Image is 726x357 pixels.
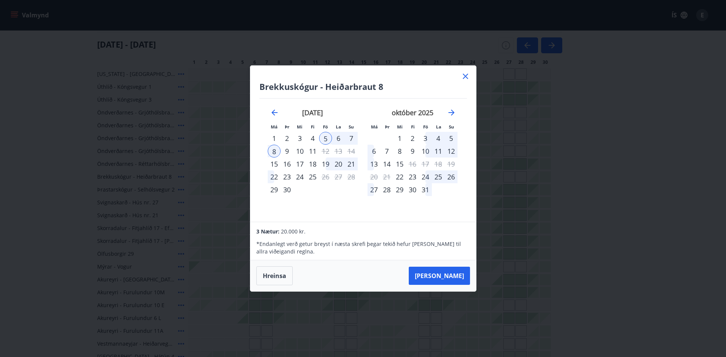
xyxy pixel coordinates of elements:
[285,124,289,130] small: Þr
[319,158,332,170] div: 19
[393,183,406,196] td: Choose miðvikudagur, 29. október 2025 as your check-in date. It’s available.
[385,124,389,130] small: Þr
[419,158,432,170] td: Not available. föstudagur, 17. október 2025
[368,170,380,183] td: Not available. mánudagur, 20. október 2025
[432,145,445,158] td: Choose laugardagur, 11. október 2025 as your check-in date. It’s available.
[445,145,458,158] div: 12
[319,145,332,158] td: Choose föstudagur, 12. september 2025 as your check-in date. It’s available.
[419,170,432,183] div: 24
[393,183,406,196] div: 29
[270,108,279,117] div: Move backward to switch to the previous month.
[409,267,470,285] button: [PERSON_NAME]
[406,145,419,158] div: 9
[406,132,419,145] td: Choose fimmtudagur, 2. október 2025 as your check-in date. It’s available.
[419,183,432,196] td: Choose föstudagur, 31. október 2025 as your check-in date. It’s available.
[323,124,328,130] small: Fö
[293,132,306,145] div: 3
[345,158,358,170] td: Choose sunnudagur, 21. september 2025 as your check-in date. It’s available.
[268,132,281,145] td: Choose mánudagur, 1. september 2025 as your check-in date. It’s available.
[268,183,281,196] div: Aðeins innritun í boði
[306,145,319,158] div: 11
[319,132,332,145] td: Selected as start date. föstudagur, 5. september 2025
[319,145,332,158] div: Aðeins útritun í boði
[256,228,279,235] span: 3 Nætur:
[293,132,306,145] td: Choose miðvikudagur, 3. september 2025 as your check-in date. It’s available.
[332,158,345,170] td: Choose laugardagur, 20. september 2025 as your check-in date. It’s available.
[419,145,432,158] td: Choose föstudagur, 10. október 2025 as your check-in date. It’s available.
[349,124,354,130] small: Su
[392,108,433,117] strong: október 2025
[281,170,293,183] div: 23
[306,158,319,170] td: Choose fimmtudagur, 18. september 2025 as your check-in date. It’s available.
[368,183,380,196] div: 27
[432,170,445,183] td: Choose laugardagur, 25. október 2025 as your check-in date. It’s available.
[281,145,293,158] td: Choose þriðjudagur, 9. september 2025 as your check-in date. It’s available.
[268,170,281,183] td: Choose mánudagur, 22. september 2025 as your check-in date. It’s available.
[411,124,415,130] small: Fi
[419,170,432,183] td: Choose föstudagur, 24. október 2025 as your check-in date. It’s available.
[419,132,432,145] div: 3
[268,158,281,170] td: Choose mánudagur, 15. september 2025 as your check-in date. It’s available.
[406,183,419,196] td: Choose fimmtudagur, 30. október 2025 as your check-in date. It’s available.
[281,145,293,158] div: 9
[268,145,281,158] td: Selected as end date. mánudagur, 8. september 2025
[281,158,293,170] div: 16
[368,158,380,170] div: 13
[293,170,306,183] td: Choose miðvikudagur, 24. september 2025 as your check-in date. It’s available.
[281,183,293,196] td: Choose þriðjudagur, 30. september 2025 as your check-in date. It’s available.
[271,124,278,130] small: Má
[345,132,358,145] div: 7
[306,132,319,145] td: Choose fimmtudagur, 4. september 2025 as your check-in date. It’s available.
[393,170,406,183] td: Choose miðvikudagur, 22. október 2025 as your check-in date. It’s available.
[293,158,306,170] div: 17
[380,183,393,196] td: Choose þriðjudagur, 28. október 2025 as your check-in date. It’s available.
[345,145,358,158] td: Not available. sunnudagur, 14. september 2025
[445,132,458,145] td: Choose sunnudagur, 5. október 2025 as your check-in date. It’s available.
[368,145,380,158] td: Choose mánudagur, 6. október 2025 as your check-in date. It’s available.
[445,170,458,183] td: Choose sunnudagur, 26. október 2025 as your check-in date. It’s available.
[268,183,281,196] td: Choose mánudagur, 29. september 2025 as your check-in date. It’s available.
[306,170,319,183] div: 25
[419,183,432,196] div: 31
[268,158,281,170] div: Aðeins innritun í boði
[419,132,432,145] td: Choose föstudagur, 3. október 2025 as your check-in date. It’s available.
[319,132,332,145] div: 5
[432,132,445,145] div: 4
[380,145,393,158] div: 7
[281,132,293,145] td: Choose þriðjudagur, 2. september 2025 as your check-in date. It’s available.
[297,124,302,130] small: Mi
[380,158,393,170] td: Choose þriðjudagur, 14. október 2025 as your check-in date. It’s available.
[397,124,403,130] small: Mi
[268,145,281,158] div: 8
[345,132,358,145] td: Selected. sunnudagur, 7. september 2025
[423,124,428,130] small: Fö
[281,158,293,170] td: Choose þriðjudagur, 16. september 2025 as your check-in date. It’s available.
[345,158,358,170] div: 21
[293,170,306,183] div: 24
[406,132,419,145] div: 2
[445,158,458,170] td: Not available. sunnudagur, 19. október 2025
[268,132,281,145] div: Aðeins innritun í boði
[259,99,467,213] div: Calendar
[406,183,419,196] div: 30
[293,145,306,158] td: Choose miðvikudagur, 10. september 2025 as your check-in date. It’s available.
[281,132,293,145] div: 2
[332,145,345,158] td: Not available. laugardagur, 13. september 2025
[393,170,406,183] div: Aðeins innritun í boði
[393,145,406,158] div: 8
[445,145,458,158] td: Choose sunnudagur, 12. október 2025 as your check-in date. It’s available.
[332,132,345,145] div: 6
[336,124,341,130] small: La
[406,170,419,183] td: Choose fimmtudagur, 23. október 2025 as your check-in date. It’s available.
[371,124,378,130] small: Má
[447,108,456,117] div: Move forward to switch to the next month.
[368,183,380,196] td: Choose mánudagur, 27. október 2025 as your check-in date. It’s available.
[319,170,332,183] td: Choose föstudagur, 26. september 2025 as your check-in date. It’s available.
[393,132,406,145] div: 1
[393,145,406,158] td: Choose miðvikudagur, 8. október 2025 as your check-in date. It’s available.
[432,132,445,145] td: Choose laugardagur, 4. október 2025 as your check-in date. It’s available.
[393,132,406,145] td: Choose miðvikudagur, 1. október 2025 as your check-in date. It’s available.
[306,145,319,158] td: Choose fimmtudagur, 11. september 2025 as your check-in date. It’s available.
[432,158,445,170] td: Not available. laugardagur, 18. október 2025
[406,145,419,158] td: Choose fimmtudagur, 9. október 2025 as your check-in date. It’s available.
